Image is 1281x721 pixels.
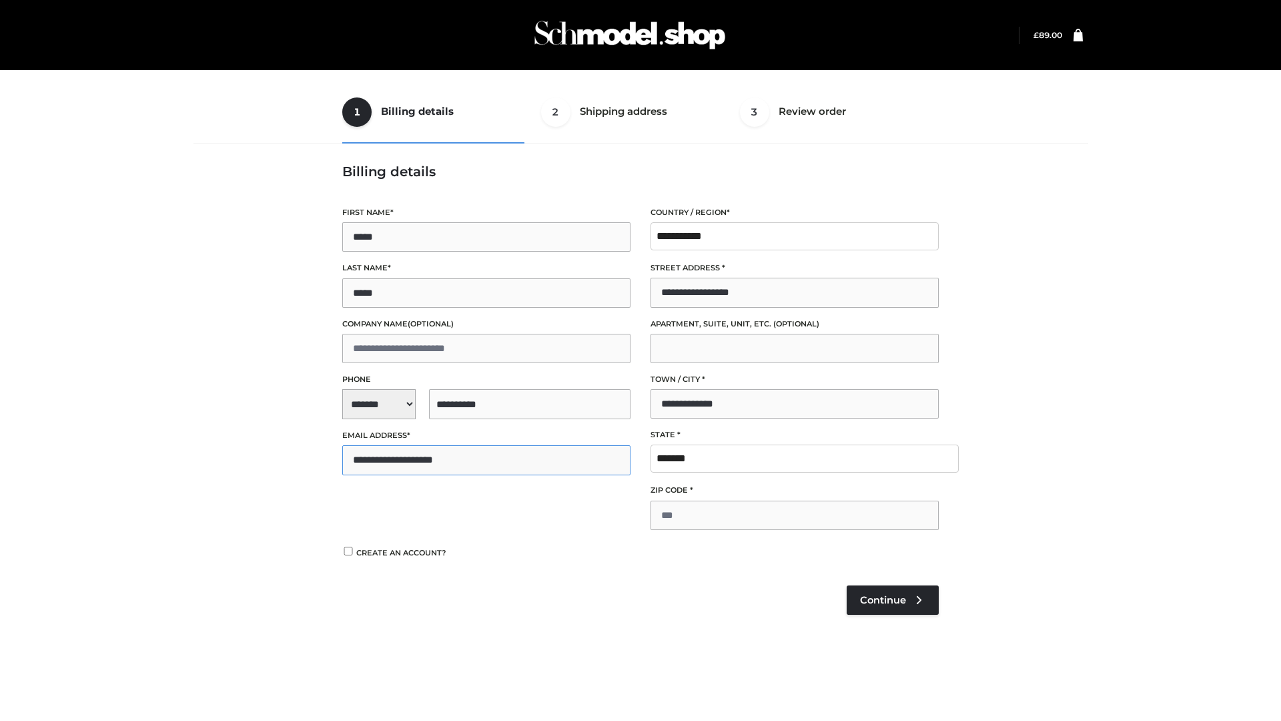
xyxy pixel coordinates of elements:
label: First name [342,206,630,219]
label: Apartment, suite, unit, etc. [651,318,939,330]
label: Company name [342,318,630,330]
input: Create an account? [342,547,354,555]
bdi: 89.00 [1033,30,1062,40]
label: Phone [342,373,630,386]
label: Town / City [651,373,939,386]
a: £89.00 [1033,30,1062,40]
span: £ [1033,30,1039,40]
h3: Billing details [342,164,939,180]
img: Schmodel Admin 964 [530,9,730,61]
label: Last name [342,262,630,274]
label: Street address [651,262,939,274]
label: ZIP Code [651,484,939,497]
a: Continue [847,585,939,615]
label: Country / Region [651,206,939,219]
span: Create an account? [356,548,446,557]
label: State [651,429,939,441]
span: Continue [860,594,906,606]
label: Email address [342,429,630,442]
span: (optional) [773,319,819,328]
span: (optional) [408,319,454,328]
